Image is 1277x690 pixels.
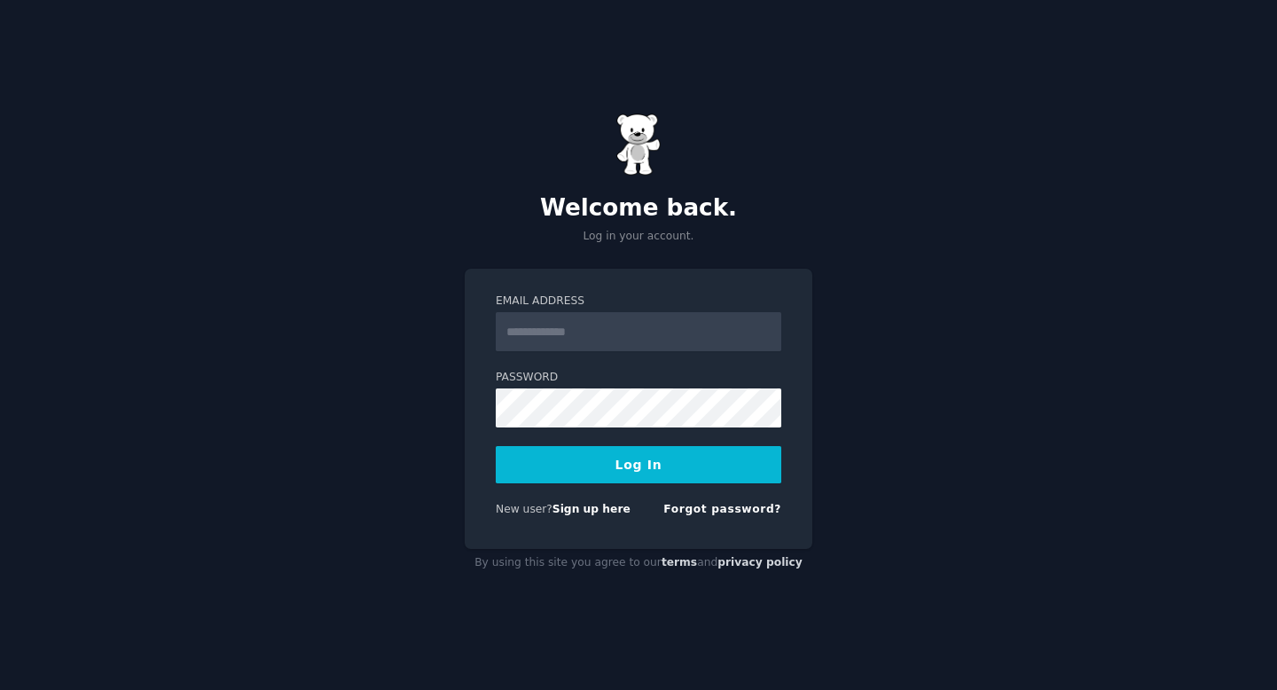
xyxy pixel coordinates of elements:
[552,503,631,515] a: Sign up here
[717,556,803,568] a: privacy policy
[662,556,697,568] a: terms
[465,229,812,245] p: Log in your account.
[496,370,781,386] label: Password
[496,294,781,310] label: Email Address
[465,549,812,577] div: By using this site you agree to our and
[616,114,661,176] img: Gummy Bear
[663,503,781,515] a: Forgot password?
[496,503,552,515] span: New user?
[496,446,781,483] button: Log In
[465,194,812,223] h2: Welcome back.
